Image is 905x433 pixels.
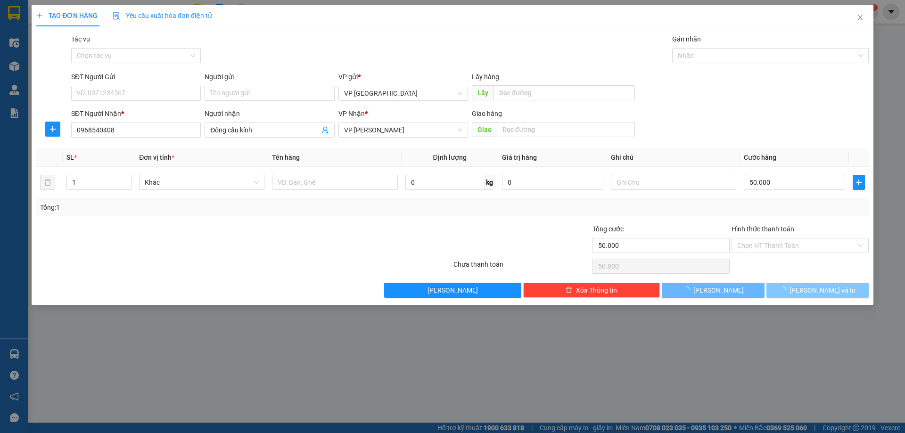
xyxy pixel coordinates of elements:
span: Giao hàng [472,110,502,117]
span: loading [779,286,790,293]
span: delete [566,286,572,294]
span: close [856,14,864,21]
button: plus [45,122,60,137]
div: Chưa thanh toán [452,259,592,276]
th: Ghi chú [607,148,740,167]
span: Tổng cước [592,225,624,233]
input: 0 [502,175,603,190]
span: TẠO ĐƠN HÀNG [36,12,98,19]
label: Tác vụ [71,35,90,43]
button: plus [853,175,865,190]
span: VP Nhận [338,110,365,117]
div: Người nhận [205,108,334,119]
span: Giá trị hàng [502,154,537,161]
div: Tổng: 1 [40,202,349,212]
span: Xóa Thông tin [576,285,617,295]
button: deleteXóa Thông tin [523,283,660,298]
span: Lấy [472,85,494,100]
label: Hình thức thanh toán [732,225,794,233]
div: SĐT Người Nhận [71,108,201,119]
label: Gán nhãn [672,35,701,43]
img: icon [113,12,120,20]
span: SL [66,154,74,161]
span: Yêu cầu xuất hóa đơn điện tử [113,12,212,19]
span: [PERSON_NAME] [428,285,478,295]
span: Đơn vị tính [139,154,174,161]
input: Dọc đường [497,122,635,137]
button: [PERSON_NAME] và In [766,283,869,298]
button: [PERSON_NAME] [384,283,521,298]
button: [PERSON_NAME] [662,283,764,298]
div: SĐT Người Gửi [71,72,201,82]
button: Close [847,5,873,31]
span: [PERSON_NAME] và In [790,285,856,295]
input: Dọc đường [494,85,635,100]
span: Khác [145,175,259,189]
span: plus [36,12,43,19]
button: delete [40,175,55,190]
input: VD: Bàn, Ghế [272,175,397,190]
span: Cước hàng [744,154,776,161]
span: kg [485,175,494,190]
span: [PERSON_NAME] [693,285,744,295]
div: VP gửi [338,72,468,82]
span: Định lượng [433,154,467,161]
span: Tên hàng [272,154,300,161]
span: Giao [472,122,497,137]
span: plus [853,179,864,186]
span: plus [46,125,60,133]
span: VP MỘC CHÂU [344,123,462,137]
span: user-add [321,126,329,134]
span: Lấy hàng [472,73,499,81]
div: Người gửi [205,72,334,82]
input: Ghi Chú [611,175,736,190]
span: loading [683,286,693,293]
span: VP HÀ NỘI [344,86,462,100]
